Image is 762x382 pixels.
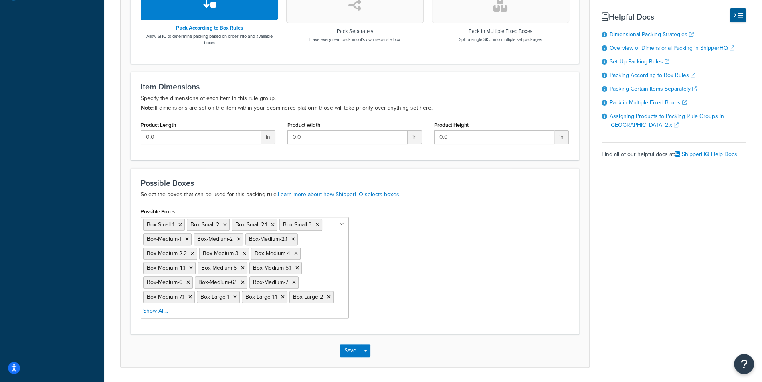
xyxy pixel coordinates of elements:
[249,235,287,243] span: Box-Medium-2.1
[197,235,233,243] span: Box-Medium-2
[610,44,734,52] a: Overview of Dimensional Packing in ShipperHQ
[147,278,182,286] span: Box-Medium-6
[602,12,746,21] h3: Helpful Docs
[147,293,184,301] span: Box-Medium-7.1
[309,28,400,34] h3: Pack Separately
[434,122,469,128] label: Product Height
[610,57,669,66] a: Set Up Packing Rules
[610,85,697,93] a: Packing Certain Items Separately
[235,220,267,229] span: Box-Small-2.1
[245,293,277,301] span: Box-Large-1.1
[602,142,746,160] div: Find all of our helpful docs at:
[734,354,754,374] button: Open Resource Center
[309,36,400,43] p: Have every item pack into it's own separate box
[147,220,174,229] span: Box-Small-1
[459,36,542,43] p: Split a single SKU into multiple set packages
[141,93,569,113] p: Specify the dimensions of each item in this rule group. If dimensions are set on the item within ...
[408,130,422,144] span: in
[459,28,542,34] h3: Pack in Multiple Fixed Boxes
[203,249,239,258] span: Box-Medium-3
[730,8,746,22] button: Hide Help Docs
[278,190,400,199] a: Learn more about how ShipperHQ selects boxes.
[147,264,185,272] span: Box-Medium-4.1
[340,344,361,357] button: Save
[293,293,323,301] span: Box-Large-2
[147,249,187,258] span: Box-Medium-2.2
[141,190,569,199] p: Select the boxes that can be used for this packing rule.
[287,122,320,128] label: Product Width
[141,25,278,31] h3: Pack According to Box Rules
[610,112,724,129] a: Assigning Products to Packing Rule Groups in [GEOGRAPHIC_DATA] 2.x
[610,71,695,79] a: Packing According to Box Rules
[141,209,175,215] label: Possible Boxes
[141,122,176,128] label: Product Length
[253,278,288,286] span: Box-Medium-7
[190,220,219,229] span: Box-Small-2
[201,264,237,272] span: Box-Medium-5
[200,293,229,301] span: Box-Large-1
[141,33,278,46] p: Allow SHQ to determine packing based on order info and available boxes
[255,249,290,258] span: Box-Medium-4
[147,235,181,243] span: Box-Medium-1
[198,278,237,286] span: Box-Medium-6.1
[141,82,569,91] h3: Item Dimensions
[141,179,569,187] h3: Possible Boxes
[261,130,275,144] span: in
[610,98,687,107] a: Pack in Multiple Fixed Boxes
[610,30,694,39] a: Dimensional Packing Strategies
[141,104,155,112] b: Note:
[675,150,737,158] a: ShipperHQ Help Docs
[143,307,168,315] a: Show All...
[253,264,291,272] span: Box-Medium-5.1
[554,130,569,144] span: in
[283,220,312,229] span: Box-Small-3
